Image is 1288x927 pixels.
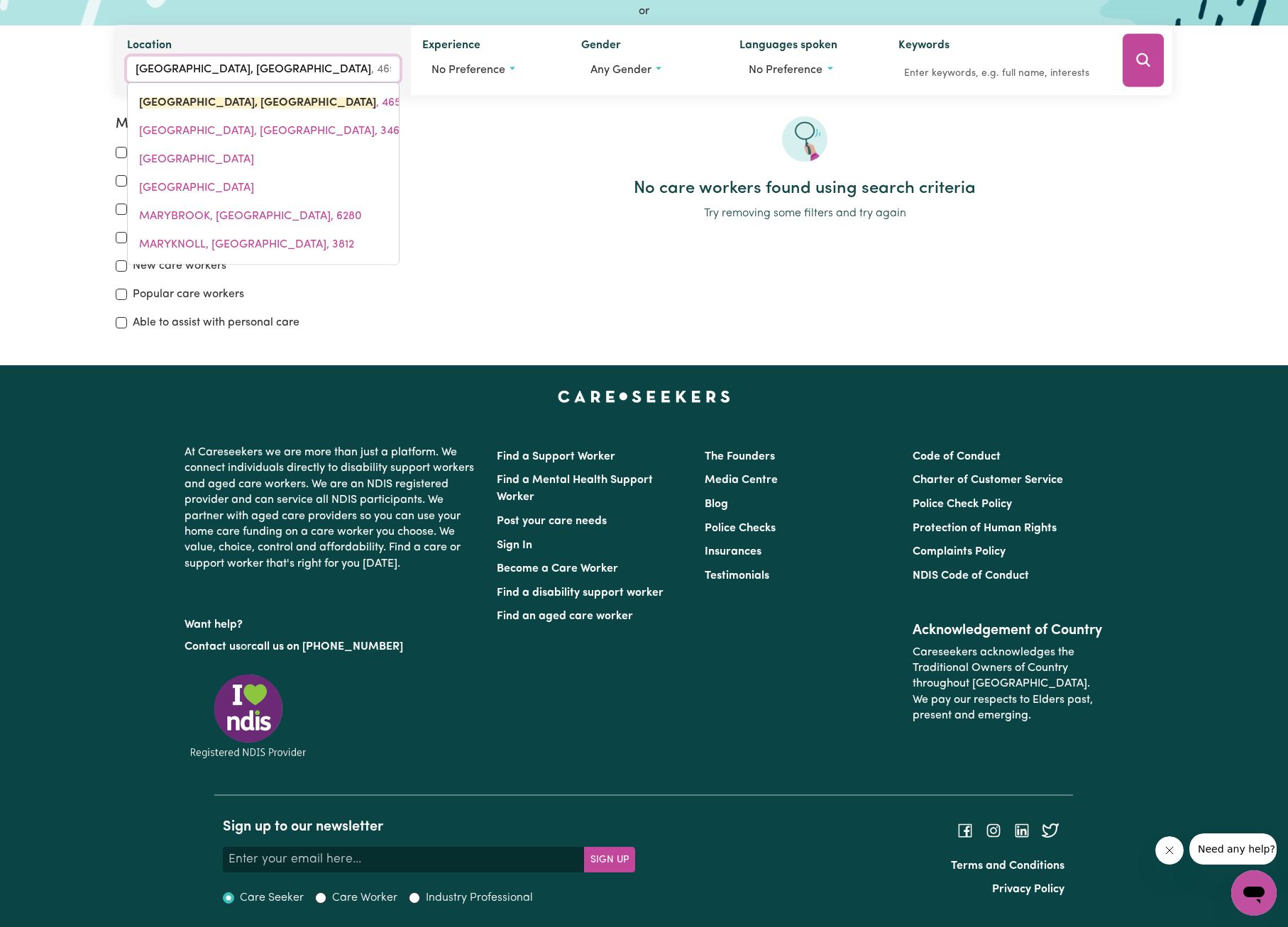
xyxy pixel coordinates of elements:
[128,202,399,231] a: MARYBROOK, Western Australia, 6280
[332,889,397,906] label: Care Worker
[497,516,607,527] a: Post your care needs
[497,563,618,574] a: Become a Care Worker
[1013,825,1030,836] a: Follow Careseekers on LinkedIn
[581,37,621,57] label: Gender
[139,154,254,165] span: [GEOGRAPHIC_DATA]
[127,82,400,265] div: menu-options
[1123,34,1164,87] button: Search
[185,672,312,760] img: Registered NDIS provider
[913,622,1103,639] h2: Acknowledgement of Country
[128,231,399,259] a: MARYKNOLL, Victoria, 3812
[985,825,1002,836] a: Follow Careseekers on Instagram
[422,37,480,57] label: Experience
[139,126,406,137] span: [GEOGRAPHIC_DATA], [GEOGRAPHIC_DATA], 3465
[957,825,974,836] a: Follow Careseekers on Facebook
[426,889,533,906] label: Industry Professional
[133,286,244,303] label: Popular care workers
[139,182,254,194] span: [GEOGRAPHIC_DATA]
[185,611,480,633] p: Want help?
[185,641,241,653] a: Contact us
[497,611,633,622] a: Find an aged care worker
[185,439,480,577] p: At Careseekers we are more than just a platform. We connect individuals directly to disability su...
[705,570,769,582] a: Testimonials
[223,818,635,836] h2: Sign up to our newsletter
[749,65,822,76] span: No preference
[223,847,585,872] input: Enter your email here...
[590,65,651,76] span: Any gender
[558,391,730,402] a: Careseekers home page
[127,37,172,57] label: Location
[705,474,778,486] a: Media Centre
[898,37,950,57] label: Keywords
[913,570,1029,582] a: NDIS Code of Conduct
[992,884,1064,895] a: Privacy Policy
[913,451,1001,462] a: Code of Conduct
[705,499,728,510] a: Blog
[128,89,399,117] a: MARYBOROUGH, Queensland, 4650
[497,474,653,503] a: Find a Mental Health Support Worker
[584,847,635,872] button: Subscribe
[1189,833,1277,865] iframe: Message from company
[1155,836,1184,865] iframe: Close message
[116,3,1172,20] div: or
[913,639,1103,730] p: Careseekers acknowledges the Traditional Owners of Country throughout [GEOGRAPHIC_DATA]. We pay o...
[913,499,1012,510] a: Police Check Policy
[951,860,1064,872] a: Terms and Conditions
[133,314,299,331] label: Able to assist with personal care
[431,65,505,76] span: No preference
[913,546,1006,557] a: Complaints Policy
[438,179,1172,199] h2: No care workers found using search criteria
[1042,825,1059,836] a: Follow Careseekers on Twitter
[739,57,876,84] button: Worker language preferences
[497,540,532,551] a: Sign In
[705,523,776,534] a: Police Checks
[705,546,761,557] a: Insurances
[128,174,399,202] a: MARYBOROUGH WEST, Queensland, 4650
[139,97,408,109] span: , 4650
[438,205,1172,222] p: Try removing some filters and try again
[422,57,558,84] button: Worker experience options
[251,641,403,653] a: call us on [PHONE_NUMBER]
[898,62,1103,84] input: Enter keywords, e.g. full name, interests
[139,211,362,222] span: MARYBROOK, [GEOGRAPHIC_DATA], 6280
[133,257,226,274] label: New care workers
[240,889,304,906] label: Care Seeker
[913,474,1063,486] a: Charter of Customer Service
[128,117,399,145] a: MARYBOROUGH, Victoria, 3465
[139,239,354,250] span: MARYKNOLL, [GEOGRAPHIC_DATA], 3812
[127,57,400,82] input: Enter a suburb
[497,587,664,599] a: Find a disability support worker
[739,37,837,57] label: Languages spoken
[913,523,1057,534] a: Protection of Human Rights
[705,451,775,462] a: The Founders
[116,116,421,133] h2: More filters:
[128,145,399,174] a: MARYBOROUGH DC, Queensland, 4650
[581,57,717,84] button: Worker gender preference
[139,97,376,109] mark: [GEOGRAPHIC_DATA], [GEOGRAPHIC_DATA]
[185,633,480,660] p: or
[1231,870,1277,916] iframe: Button to launch messaging window
[497,451,615,462] a: Find a Support Worker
